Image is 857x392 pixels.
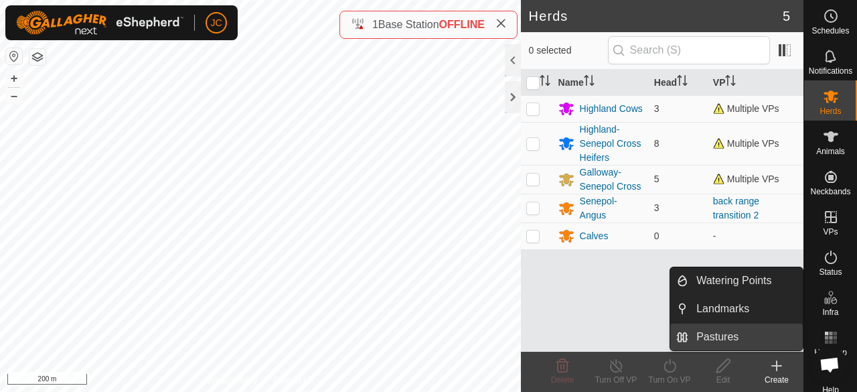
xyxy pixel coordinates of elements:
div: Highland Cows [580,102,643,116]
span: 5 [654,174,659,184]
li: Pastures [670,324,803,350]
span: Status [819,268,842,276]
div: Turn Off VP [589,374,643,386]
span: Multiple VPs [713,138,779,149]
span: 3 [654,103,659,114]
a: Contact Us [273,375,313,387]
span: Multiple VPs [713,103,779,114]
span: JC [210,16,222,30]
li: Watering Points [670,267,803,294]
img: Gallagher Logo [16,11,183,35]
h2: Herds [529,8,783,24]
span: 8 [654,138,659,149]
div: Edit [696,374,750,386]
p-sorticon: Activate to sort [725,77,736,88]
a: Watering Points [688,267,803,294]
button: Map Layers [29,49,46,65]
p-sorticon: Activate to sort [540,77,550,88]
span: 3 [654,202,659,213]
button: Reset Map [6,48,22,64]
div: Turn On VP [643,374,696,386]
span: Delete [551,375,574,385]
span: Schedules [811,27,849,35]
th: VP [708,70,803,96]
span: Heatmap [814,348,847,356]
th: Name [553,70,649,96]
a: back range transition 2 [713,196,759,220]
span: 0 [654,231,659,241]
span: Neckbands [810,188,850,196]
span: Landmarks [696,301,749,317]
button: – [6,88,22,104]
span: Watering Points [696,273,771,289]
span: 5 [783,6,790,26]
span: OFFLINE [439,19,485,30]
span: Base Station [378,19,439,30]
span: Pastures [696,329,738,345]
span: 1 [372,19,378,30]
div: Galloway-Senepol Cross [580,166,643,194]
div: Open chat [811,346,848,383]
p-sorticon: Activate to sort [677,77,688,88]
span: Notifications [809,67,852,75]
a: Privacy Policy [208,375,258,387]
div: Senepol-Angus [580,194,643,222]
span: Animals [816,147,845,155]
a: Pastures [688,324,803,350]
span: Multiple VPs [713,174,779,184]
div: Calves [580,229,609,243]
td: - [708,222,803,249]
li: Landmarks [670,296,803,322]
span: Infra [822,308,838,316]
a: Landmarks [688,296,803,322]
input: Search (S) [608,36,770,64]
div: Create [750,374,803,386]
div: Highland-Senepol Cross Heifers [580,123,643,165]
button: + [6,70,22,86]
span: 0 selected [529,44,608,58]
span: VPs [823,228,838,236]
span: Herds [820,107,841,115]
p-sorticon: Activate to sort [584,77,595,88]
th: Head [649,70,708,96]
